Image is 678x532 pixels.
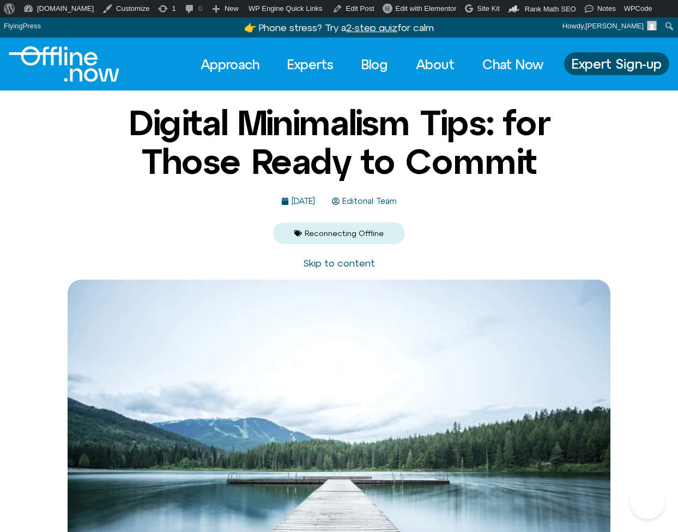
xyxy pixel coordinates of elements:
span: Expert Sign-up [572,57,662,71]
a: Skip to content [303,257,375,269]
a: 👉 Phone stress? Try a2-step quizfor calm [244,22,434,33]
a: Howdy, [559,17,661,35]
a: About [406,52,464,76]
iframe: Botpress [630,484,665,519]
span: Editorial Team [340,197,397,206]
span: Edit with Elementor [396,4,457,13]
a: Blog [352,52,398,76]
a: Expert Sign-up [564,52,669,75]
a: Editorial Team [332,197,397,206]
a: Reconnecting Offline [305,229,384,238]
span: [PERSON_NAME] [585,22,644,30]
nav: Menu [191,52,553,76]
span: Rank Math SEO [525,5,576,13]
div: Logo [9,46,100,82]
a: Experts [277,52,343,76]
u: 2-step quiz [346,22,397,33]
a: Approach [191,52,269,76]
a: Chat Now [473,52,553,76]
a: [DATE] [281,197,315,206]
time: [DATE] [292,196,315,205]
h1: Digital Minimalism Tips: for Those Ready to Commit [75,104,603,180]
span: Site Kit [477,4,500,13]
img: offline.now [9,46,119,82]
